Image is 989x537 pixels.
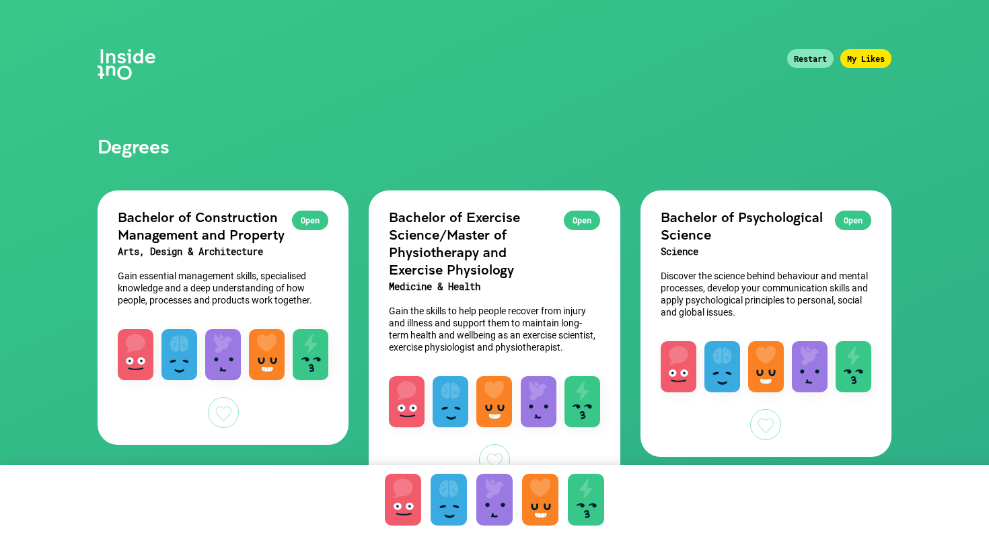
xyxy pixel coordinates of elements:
[369,190,620,493] a: OpenBachelor of Exercise Science/Master of Physiotherapy and Exercise PhysiologyMedicine & Health...
[661,208,871,243] h2: Bachelor of Psychological Science
[840,49,891,68] div: My Likes
[118,243,328,260] h3: Arts, Design & Architecture
[118,208,328,243] h2: Bachelor of Construction Management and Property
[292,211,328,230] div: Open
[640,190,891,458] a: OpenBachelor of Psychological ScienceScienceDiscover the science behind behaviour and mental proc...
[564,211,600,230] div: Open
[835,211,871,230] div: Open
[389,305,599,353] p: Gain the skills to help people recover from injury and illness and support them to maintain long-...
[389,208,599,278] h2: Bachelor of Exercise Science/Master of Physiotherapy and Exercise Physiology
[787,49,834,68] div: Restart
[98,190,349,445] a: OpenBachelor of Construction Management and PropertyArts, Design & ArchitectureGain essential man...
[840,52,912,65] a: My Likes
[118,270,328,306] p: Gain essential management skills, specialised knowledge and a deep understanding of how people, p...
[389,278,599,295] h3: Medicine & Health
[661,243,871,260] h3: Science
[661,270,871,318] p: Discover the science behind behaviour and mental processes, develop your communication skills and...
